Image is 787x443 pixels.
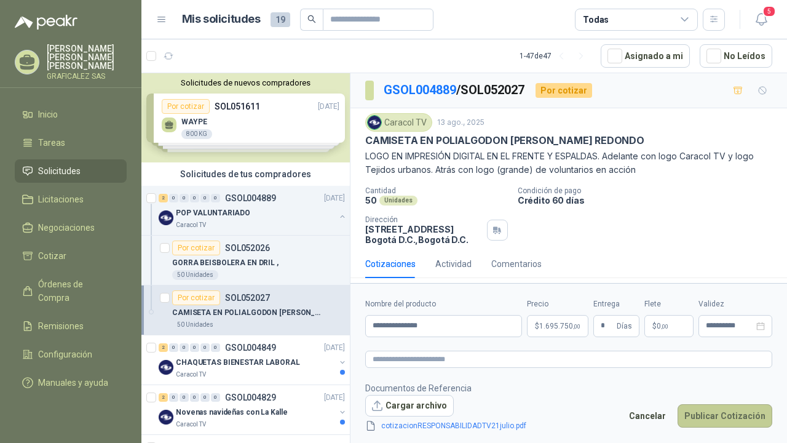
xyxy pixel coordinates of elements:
p: [DATE] [324,392,345,404]
img: Company Logo [159,210,173,225]
span: 1.695.750 [539,322,580,330]
span: Solicitudes [38,164,81,178]
div: 0 [211,343,220,352]
span: search [307,15,316,23]
p: GORRA BEISBOLERA EN DRIL , [172,257,279,269]
img: Logo peakr [15,15,77,30]
label: Entrega [593,298,639,310]
button: Solicitudes de nuevos compradores [146,78,345,87]
span: Remisiones [38,319,84,333]
label: Validez [698,298,772,310]
div: 0 [169,194,178,202]
div: 50 Unidades [172,320,218,330]
a: Licitaciones [15,188,127,211]
div: 0 [190,194,199,202]
span: ,00 [661,323,668,330]
a: 2 0 0 0 0 0 GSOL004829[DATE] Company LogoNovenas navideñas con La KalleCaracol TV [159,390,347,429]
div: 2 [159,194,168,202]
div: 2 [159,393,168,402]
p: GSOL004849 [225,343,276,352]
p: [DATE] [324,193,345,204]
div: Por cotizar [172,241,220,255]
p: GSOL004829 [225,393,276,402]
div: Por cotizar [172,290,220,305]
p: [DATE] [324,342,345,354]
div: Actividad [435,257,472,271]
span: Inicio [38,108,58,121]
div: Solicitudes de nuevos compradoresPor cotizarSOL051611[DATE] WAYPE800 KGPor cotizarSOL051586[DATE]... [141,73,350,162]
p: SOL052026 [225,244,270,252]
p: Caracol TV [176,370,206,380]
label: Flete [644,298,694,310]
p: CAMISETA EN POLIALGODON [PERSON_NAME] REDONDO [172,307,325,319]
div: Solicitudes de tus compradores [141,162,350,186]
a: GSOL004889 [384,82,456,97]
p: Cantidad [365,186,508,195]
a: cotizacionRESPONSABILIDADTV21julio.pdf [376,420,531,432]
div: 1 - 47 de 47 [520,46,591,66]
p: 13 ago., 2025 [437,117,484,129]
div: 0 [200,393,210,402]
div: 0 [190,343,199,352]
p: LOGO EN IMPRESIÓN DIGITAL EN EL FRENTE Y ESPALDAS. Adelante con logo Caracol TV y logo Tejidos ur... [365,150,772,177]
div: 0 [180,194,189,202]
p: Condición de pago [518,186,782,195]
div: 0 [180,343,189,352]
a: Negociaciones [15,216,127,239]
p: POP VALUNTARIADO [176,207,250,219]
p: CHAQUETAS BIENESTAR LABORAL [176,357,300,369]
span: Órdenes de Compra [38,277,115,305]
p: Caracol TV [176,420,206,429]
p: / SOL052027 [384,81,526,100]
p: [PERSON_NAME] [PERSON_NAME] [PERSON_NAME] [47,44,127,70]
div: 0 [190,393,199,402]
p: GRAFICALEZ SAS [47,73,127,80]
p: Dirección [365,215,482,224]
label: Nombre del producto [365,298,522,310]
span: Manuales y ayuda [38,376,108,389]
div: Unidades [379,196,417,206]
div: Por cotizar [536,83,592,98]
p: GSOL004889 [225,194,276,202]
a: Cotizar [15,244,127,268]
span: Cotizar [38,249,66,263]
div: Caracol TV [365,113,432,132]
a: Solicitudes [15,159,127,183]
div: 0 [211,393,220,402]
img: Company Logo [159,410,173,425]
span: Configuración [38,348,92,361]
span: ,00 [573,323,580,330]
p: 50 [365,195,377,206]
span: Días [617,316,632,337]
p: SOL052027 [225,293,270,302]
p: Crédito 60 días [518,195,782,206]
a: Configuración [15,343,127,366]
div: 0 [180,393,189,402]
img: Company Logo [159,360,173,375]
div: Cotizaciones [365,257,416,271]
a: Por cotizarSOL052027CAMISETA EN POLIALGODON [PERSON_NAME] REDONDO50 Unidades [141,285,350,335]
a: Por cotizarSOL052026GORRA BEISBOLERA EN DRIL ,50 Unidades [141,236,350,285]
a: Órdenes de Compra [15,273,127,309]
span: Negociaciones [38,221,95,234]
a: Manuales y ayuda [15,371,127,394]
a: 2 0 0 0 0 0 GSOL004889[DATE] Company LogoPOP VALUNTARIADOCaracol TV [159,191,347,230]
button: Publicar Cotización [678,404,772,428]
div: 0 [200,343,210,352]
button: No Leídos [700,44,772,68]
button: Asignado a mi [601,44,690,68]
a: Inicio [15,103,127,126]
span: Licitaciones [38,193,84,206]
p: Caracol TV [176,220,206,230]
span: $ [652,322,657,330]
label: Precio [527,298,588,310]
a: 2 0 0 0 0 0 GSOL004849[DATE] Company LogoCHAQUETAS BIENESTAR LABORALCaracol TV [159,340,347,380]
p: [STREET_ADDRESS] Bogotá D.C. , Bogotá D.C. [365,224,482,245]
p: Novenas navideñas con La Kalle [176,407,287,418]
p: Documentos de Referencia [365,381,546,395]
span: 5 [762,6,776,17]
div: 0 [200,194,210,202]
p: $ 0,00 [644,315,694,337]
p: CAMISETA EN POLIALGODON [PERSON_NAME] REDONDO [365,134,644,147]
p: $1.695.750,00 [527,315,588,337]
